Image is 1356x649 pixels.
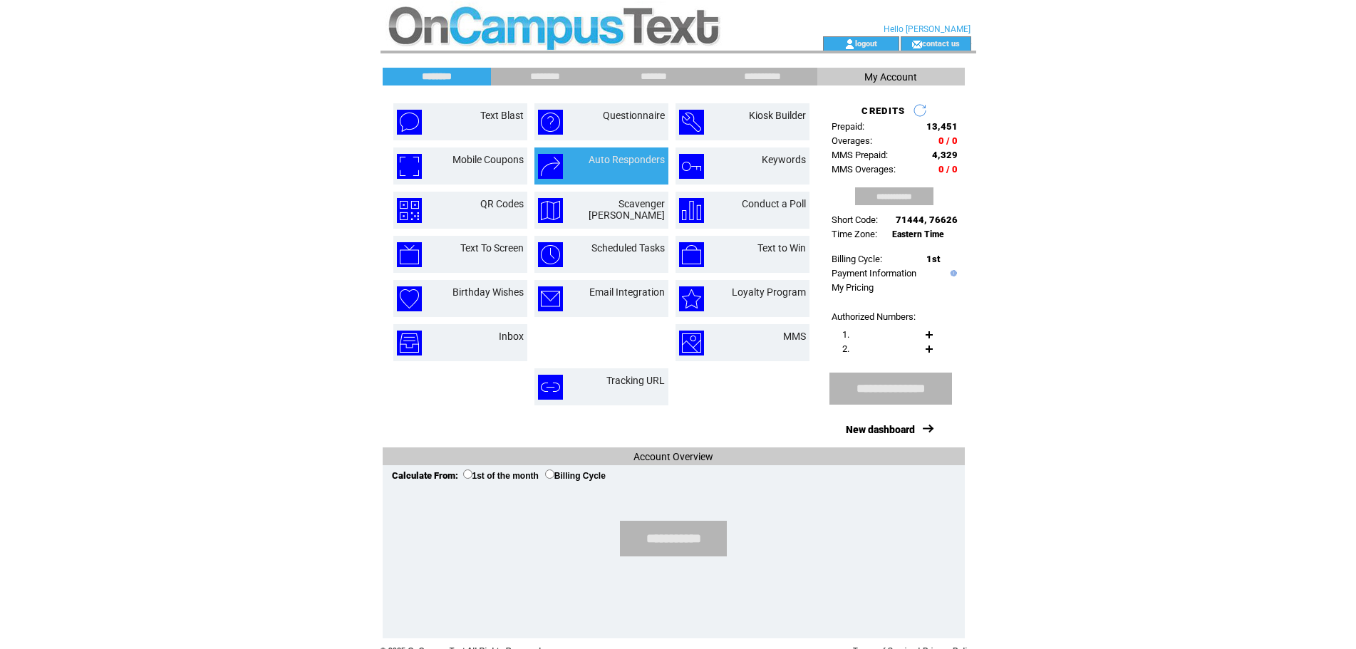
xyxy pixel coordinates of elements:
[397,110,422,135] img: text-blast.png
[884,24,971,34] span: Hello [PERSON_NAME]
[832,282,874,293] a: My Pricing
[832,311,916,322] span: Authorized Numbers:
[679,198,704,223] img: conduct-a-poll.png
[892,229,944,239] span: Eastern Time
[589,198,665,221] a: Scavenger [PERSON_NAME]
[538,198,563,223] img: scavenger-hunt.png
[679,242,704,267] img: text-to-win.png
[397,286,422,311] img: birthday-wishes.png
[499,331,524,342] a: Inbox
[633,451,713,462] span: Account Overview
[757,242,806,254] a: Text to Win
[861,105,905,116] span: CREDITS
[783,331,806,342] a: MMS
[679,110,704,135] img: kiosk-builder.png
[832,121,864,132] span: Prepaid:
[855,38,877,48] a: logout
[538,154,563,179] img: auto-responders.png
[832,135,872,146] span: Overages:
[742,198,806,209] a: Conduct a Poll
[922,38,960,48] a: contact us
[932,150,958,160] span: 4,329
[452,154,524,165] a: Mobile Coupons
[679,286,704,311] img: loyalty-program.png
[538,242,563,267] img: scheduled-tasks.png
[842,329,849,340] span: 1.
[480,110,524,121] a: Text Blast
[832,150,888,160] span: MMS Prepaid:
[679,331,704,355] img: mms.png
[397,242,422,267] img: text-to-screen.png
[732,286,806,298] a: Loyalty Program
[538,375,563,400] img: tracking-url.png
[846,424,915,435] a: New dashboard
[679,154,704,179] img: keywords.png
[832,254,882,264] span: Billing Cycle:
[606,375,665,386] a: Tracking URL
[589,154,665,165] a: Auto Responders
[603,110,665,121] a: Questionnaire
[842,343,849,354] span: 2.
[938,164,958,175] span: 0 / 0
[545,471,606,481] label: Billing Cycle
[452,286,524,298] a: Birthday Wishes
[538,286,563,311] img: email-integration.png
[896,214,958,225] span: 71444, 76626
[832,268,916,279] a: Payment Information
[926,254,940,264] span: 1st
[749,110,806,121] a: Kiosk Builder
[844,38,855,50] img: account_icon.gif
[397,198,422,223] img: qr-codes.png
[832,214,878,225] span: Short Code:
[463,471,539,481] label: 1st of the month
[832,164,896,175] span: MMS Overages:
[460,242,524,254] a: Text To Screen
[911,38,922,50] img: contact_us_icon.gif
[591,242,665,254] a: Scheduled Tasks
[947,270,957,276] img: help.gif
[589,286,665,298] a: Email Integration
[938,135,958,146] span: 0 / 0
[864,71,917,83] span: My Account
[926,121,958,132] span: 13,451
[762,154,806,165] a: Keywords
[397,154,422,179] img: mobile-coupons.png
[392,470,458,481] span: Calculate From:
[538,110,563,135] img: questionnaire.png
[463,469,472,479] input: 1st of the month
[480,198,524,209] a: QR Codes
[397,331,422,355] img: inbox.png
[832,229,877,239] span: Time Zone:
[545,469,554,479] input: Billing Cycle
